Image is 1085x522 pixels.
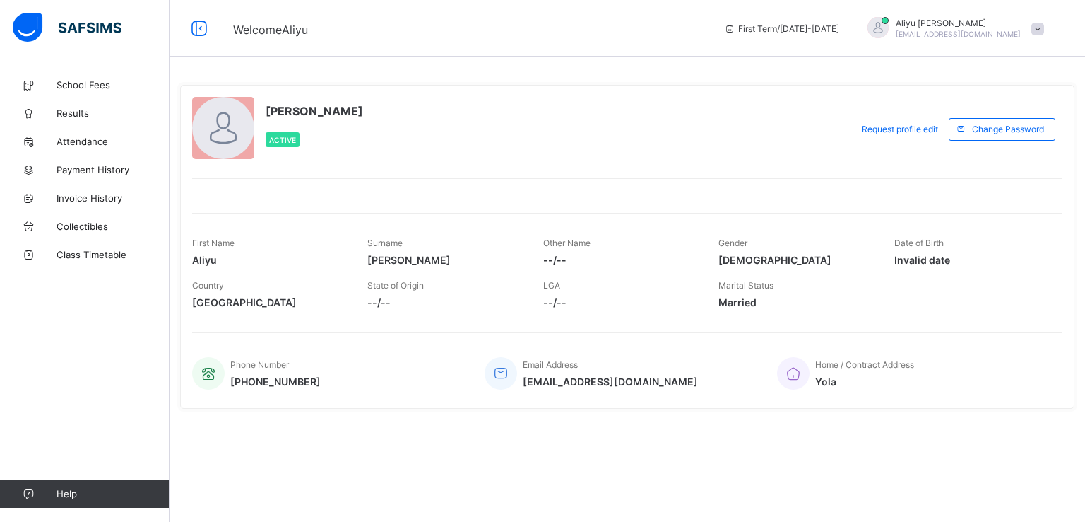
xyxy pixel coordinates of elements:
span: Change Password [972,124,1044,134]
span: Home / Contract Address [815,359,914,370]
span: --/-- [543,296,697,308]
span: School Fees [57,79,170,91]
span: Marital Status [718,280,773,291]
span: Payment History [57,164,170,175]
span: Active [269,136,296,144]
span: Married [718,296,872,308]
span: [PERSON_NAME] [367,254,521,266]
span: Yola [815,376,914,388]
span: Surname [367,238,403,248]
span: Email Address [523,359,578,370]
span: Aliyu [192,254,346,266]
span: [GEOGRAPHIC_DATA] [192,296,346,308]
span: Phone Number [230,359,289,370]
span: [EMAIL_ADDRESS][DOMAIN_NAME] [523,376,698,388]
span: [EMAIL_ADDRESS][DOMAIN_NAME] [896,30,1021,38]
span: First Name [192,238,235,248]
span: Country [192,280,224,291]
span: Welcome Aliyu [233,23,308,37]
span: session/term information [724,23,839,34]
span: LGA [543,280,560,291]
span: --/-- [543,254,697,266]
span: Aliyu [PERSON_NAME] [896,18,1021,28]
span: [DEMOGRAPHIC_DATA] [718,254,872,266]
span: Invoice History [57,192,170,204]
span: State of Origin [367,280,424,291]
span: Help [57,488,169,499]
span: --/-- [367,296,521,308]
span: Class Timetable [57,249,170,260]
span: Results [57,108,170,119]
span: Request profile edit [862,124,938,134]
span: Date of Birth [894,238,944,248]
span: Gender [718,238,747,248]
span: [PERSON_NAME] [266,104,363,118]
span: [PHONE_NUMBER] [230,376,321,388]
div: AliyuUmar [853,17,1051,40]
span: Invalid date [894,254,1048,266]
span: Attendance [57,136,170,147]
span: Other Name [543,238,591,248]
span: Collectibles [57,221,170,232]
img: safsims [13,13,121,42]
